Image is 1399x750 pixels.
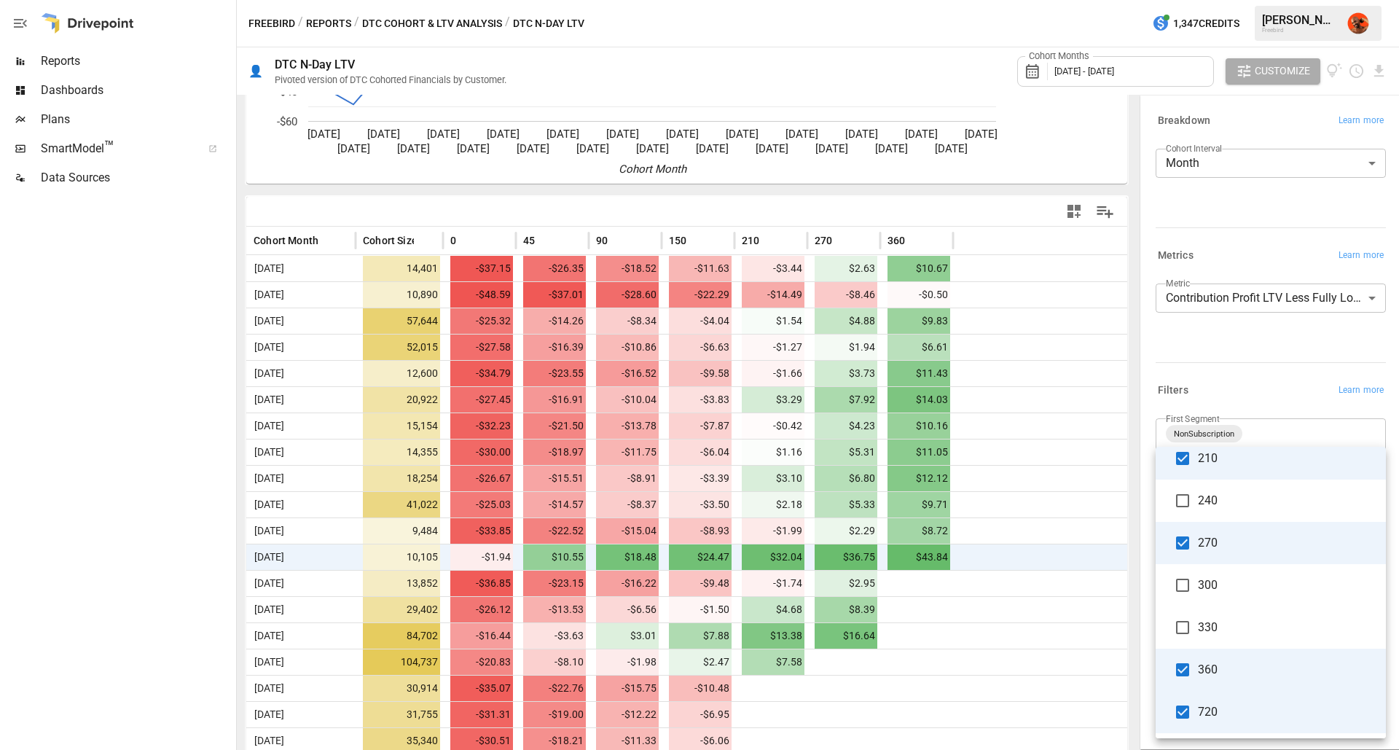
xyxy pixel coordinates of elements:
[1198,450,1374,467] span: 210
[1198,534,1374,552] span: 270
[1198,619,1374,636] span: 330
[1198,661,1374,679] span: 360
[1198,492,1374,509] span: 240
[1198,703,1374,721] span: 720
[1198,577,1374,594] span: 300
